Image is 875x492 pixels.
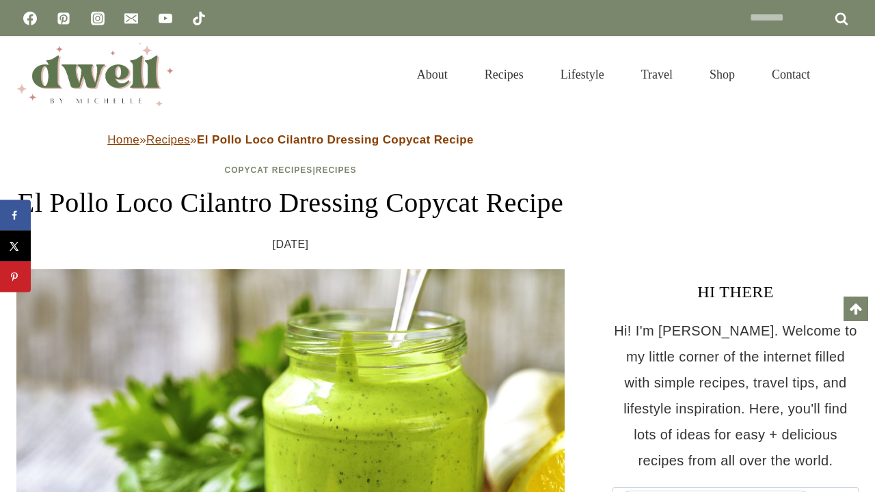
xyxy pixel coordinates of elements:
a: Home [107,133,139,146]
a: TikTok [185,5,213,32]
strong: El Pollo Loco Cilantro Dressing Copycat Recipe [197,133,474,146]
a: Instagram [84,5,111,32]
a: Pinterest [50,5,77,32]
a: About [399,51,466,98]
a: Shop [691,51,753,98]
a: Contact [753,51,829,98]
span: | [225,165,357,175]
button: View Search Form [835,63,859,86]
time: [DATE] [273,234,309,255]
a: Travel [623,51,691,98]
a: Recipes [466,51,542,98]
h1: El Pollo Loco Cilantro Dressing Copycat Recipe [16,182,565,223]
h3: HI THERE [612,279,859,304]
a: Copycat Recipes [225,165,313,175]
img: DWELL by michelle [16,43,174,106]
nav: Primary Navigation [399,51,829,98]
a: Facebook [16,5,44,32]
a: Recipes [146,133,190,146]
span: » » [107,133,474,146]
a: Recipes [316,165,357,175]
a: Lifestyle [542,51,623,98]
a: Scroll to top [844,297,868,321]
a: Email [118,5,145,32]
a: YouTube [152,5,179,32]
p: Hi! I'm [PERSON_NAME]. Welcome to my little corner of the internet filled with simple recipes, tr... [612,318,859,474]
